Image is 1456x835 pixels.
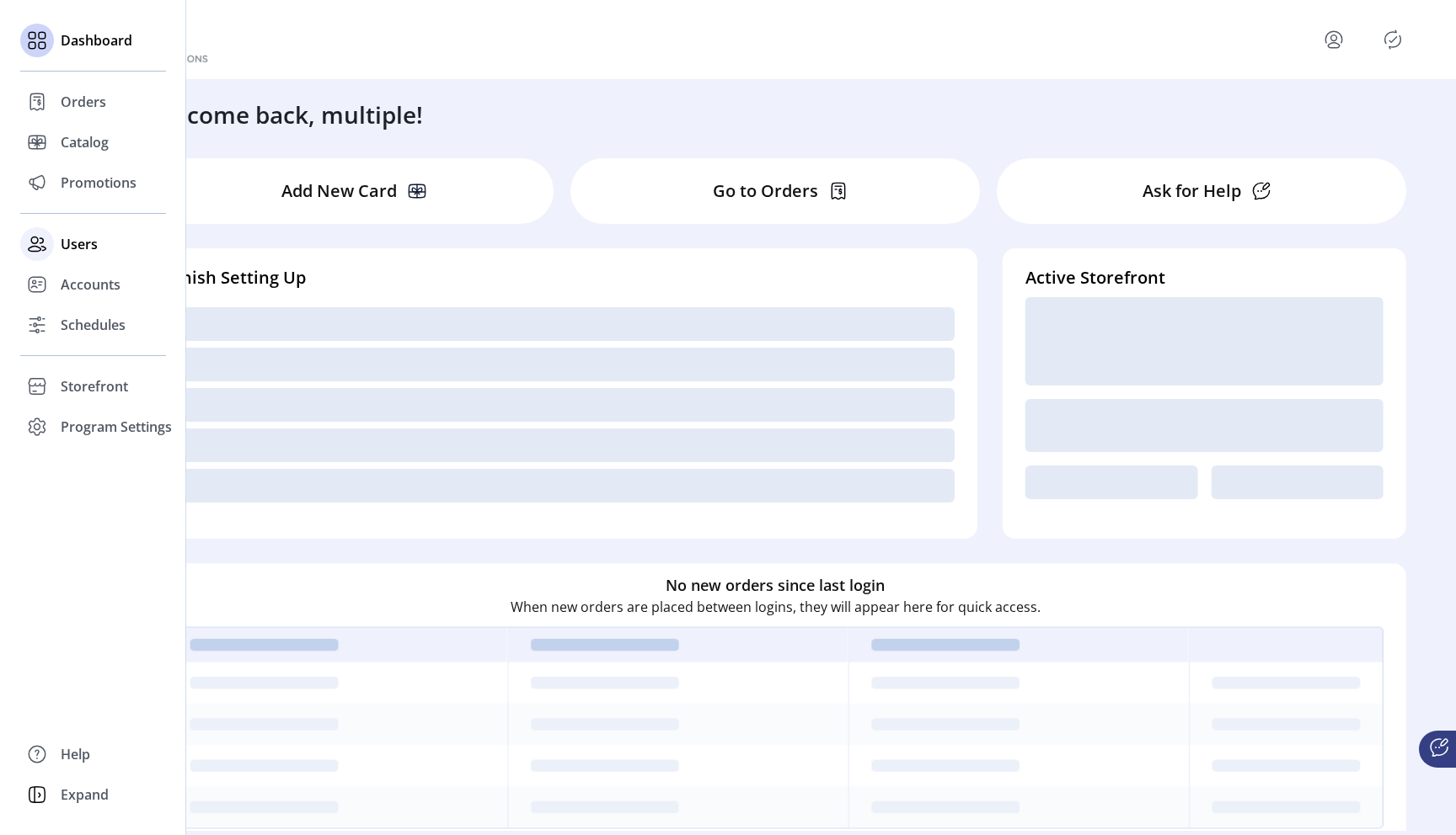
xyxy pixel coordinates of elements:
p: Go to Orders [713,178,818,204]
h6: No new orders since last login [666,574,885,597]
span: Storefront [61,376,128,396]
p: When new orders are placed between logins, they will appear here for quick access. [511,597,1041,617]
span: Dashboard [61,30,132,51]
h3: Welcome back, multiple! [145,97,423,132]
h4: Active Storefront [1025,265,1384,290]
button: menu [1320,26,1347,53]
span: Users [61,234,98,254]
span: Orders [61,92,106,112]
p: Ask for Help [1143,178,1241,204]
span: Accounts [61,274,120,295]
span: Promotions [61,173,136,193]
span: Program Settings [61,417,172,437]
span: Expand [61,784,109,805]
span: Help [61,744,90,764]
h4: Finish Setting Up [167,265,955,290]
p: Add New Card [281,178,397,204]
button: Publisher Panel [1379,26,1406,53]
span: Schedules [61,315,126,335]
span: Catalog [61,132,109,152]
